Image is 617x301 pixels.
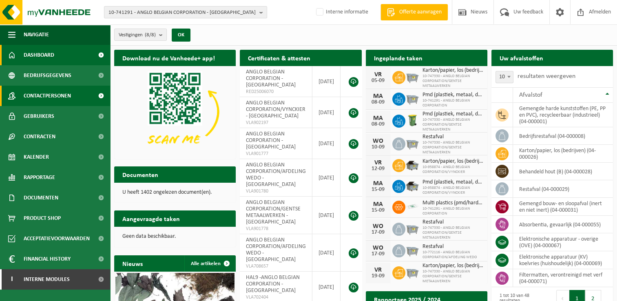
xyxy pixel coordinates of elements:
[370,251,386,257] div: 17-09
[380,4,448,20] a: Offerte aanvragen
[397,8,444,16] span: Offerte aanvragen
[405,70,419,84] img: WB-2500-GAL-GY-01
[246,274,300,294] span: HAL9 -ANGLO BELGIAN CORPORATION - [GEOGRAPHIC_DATA]
[122,234,228,239] p: Geen data beschikbaar.
[370,166,386,172] div: 12-09
[513,180,613,198] td: restafval (04-000029)
[24,167,55,188] span: Rapportage
[370,78,386,84] div: 05-09
[246,131,296,150] span: ANGLO BELGIAN CORPORATION - [GEOGRAPHIC_DATA]
[24,228,90,249] span: Acceptatievoorwaarden
[405,113,419,127] img: WB-0240-HPE-GN-50
[314,6,368,18] label: Interne informatie
[405,199,419,213] img: LP-SK-00500-LPE-16
[114,66,236,157] img: Download de VHEPlus App
[405,265,419,279] img: WB-2500-GAL-GY-01
[405,91,419,105] img: WB-2500-GAL-GY-01
[422,226,483,240] span: 10-747330 - ANGLO BELGIAN CORPORATION/GENTSE METAALWERKEN
[246,188,306,195] span: VLA901780
[114,50,223,66] h2: Download nu de Vanheede+ app!
[422,186,483,195] span: 10-958874 - ANGLO BELGIAN CORPORATION/VYNCKIER
[246,294,306,301] span: VLA702404
[312,197,341,234] td: [DATE]
[370,93,386,100] div: MA
[24,106,54,126] span: Gebruikers
[370,201,386,208] div: MA
[405,179,419,193] img: WB-5000-GAL-GY-01
[370,208,386,213] div: 15-09
[422,74,483,89] span: 10-747330 - ANGLO BELGIAN CORPORATION/GENTSE METAALWERKEN
[405,243,419,257] img: WB-2500-GAL-GY-01
[495,71,513,83] span: 10
[370,71,386,78] div: VR
[366,50,431,66] h2: Ingeplande taken
[370,230,386,235] div: 17-09
[24,126,55,147] span: Contracten
[114,210,188,226] h2: Aangevraagde taken
[370,115,386,122] div: MA
[370,273,386,279] div: 19-09
[370,187,386,193] div: 15-09
[422,134,483,140] span: Restafval
[491,50,551,66] h2: Uw afvalstoffen
[312,97,341,128] td: [DATE]
[246,150,306,157] span: VLA901777
[145,32,156,38] count: (8/8)
[312,234,341,272] td: [DATE]
[24,269,70,290] span: Interne modules
[513,163,613,180] td: behandeld hout (B) (04-000028)
[108,7,256,19] span: 10-741291 - ANGLO BELGIAN CORPORATION - [GEOGRAPHIC_DATA]
[104,6,267,18] button: 10-741291 - ANGLO BELGIAN CORPORATION - [GEOGRAPHIC_DATA]
[312,66,341,97] td: [DATE]
[24,65,71,86] span: Bedrijfsgegevens
[513,251,613,269] td: elektronische apparatuur (KV) koelvries (huishoudelijk) (04-000069)
[246,237,306,263] span: ANGLO BELGIAN CORPORATION/AFDELING WEDO - [GEOGRAPHIC_DATA]
[422,243,483,250] span: Restafval
[370,159,386,166] div: VR
[422,250,483,260] span: 10-772116 - ANGLO BELGIAN CORPORATION/AFDELING WEDO
[246,100,305,119] span: ANGLO BELGIAN CORPORATION/VYNCKIER - [GEOGRAPHIC_DATA]
[422,206,483,216] span: 10-741291 - ANGLO BELGIAN CORPORATION
[422,269,483,284] span: 10-747330 - ANGLO BELGIAN CORPORATION/GENTSE METAALWERKEN
[184,255,235,272] a: Alle artikelen
[246,120,306,126] span: VLA902197
[517,73,575,80] label: resultaten weergeven
[312,159,341,197] td: [DATE]
[513,198,613,216] td: gemengd bouw- en sloopafval (inert en niet inert) (04-000031)
[513,145,613,163] td: karton/papier, los (bedrijven) (04-000026)
[513,233,613,251] td: elektronische apparatuur - overige (OVE) (04-000067)
[246,263,306,270] span: VLA708657
[405,158,419,172] img: WB-5000-GAL-GY-01
[370,267,386,273] div: VR
[370,122,386,127] div: 08-09
[370,138,386,144] div: WO
[119,29,156,41] span: Vestigingen
[422,140,483,155] span: 10-747330 - ANGLO BELGIAN CORPORATION/GENTSE METAALWERKEN
[422,179,483,186] span: Pmd (plastiek, metaal, drankkartons) (bedrijven)
[24,45,54,65] span: Dashboard
[422,92,483,98] span: Pmd (plastiek, metaal, drankkartons) (bedrijven)
[422,158,483,165] span: Karton/papier, los (bedrijven)
[513,103,613,127] td: gemengde harde kunststoffen (PE, PP en PVC), recycleerbaar (industrieel) (04-000001)
[114,255,151,271] h2: Nieuws
[24,24,49,45] span: Navigatie
[370,144,386,150] div: 10-09
[519,92,542,98] span: Afvalstof
[422,219,483,226] span: Restafval
[370,100,386,105] div: 08-09
[422,67,483,74] span: Karton/papier, los (bedrijven)
[422,165,483,175] span: 10-958874 - ANGLO BELGIAN CORPORATION/VYNCKIER
[246,69,296,88] span: ANGLO BELGIAN CORPORATION - [GEOGRAPHIC_DATA]
[246,226,306,232] span: VLA901778
[422,111,483,117] span: Pmd (plastiek, metaal, drankkartons) (bedrijven)
[513,127,613,145] td: bedrijfsrestafval (04-000008)
[513,216,613,233] td: absorbentia, gevaarlijk (04-000055)
[370,245,386,251] div: WO
[246,199,301,225] span: ANGLO BELGIAN CORPORATION/GENTSE METAALWERKEN - [GEOGRAPHIC_DATA]
[422,263,483,269] span: Karton/papier, los (bedrijven)
[422,200,483,206] span: Multi plastics (pmd/harde kunststoffen/spanbanden/eps/folie naturel/folie gemeng...
[422,98,483,108] span: 10-741291 - ANGLO BELGIAN CORPORATION
[246,162,306,188] span: ANGLO BELGIAN CORPORATION/AFDELING WEDO - [GEOGRAPHIC_DATA]
[172,29,190,42] button: OK
[8,269,15,290] span: I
